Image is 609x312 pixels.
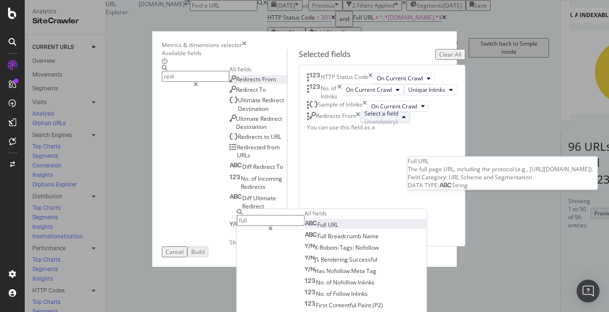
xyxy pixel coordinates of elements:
span: Meta [351,266,366,274]
button: On Current Crawl [373,73,435,84]
div: times [363,100,367,112]
div: Build [191,248,205,256]
div: Cancel [166,248,184,256]
span: Ultimate [238,96,262,104]
span: Breadcrumb [328,232,363,240]
span: Diff [242,163,253,171]
span: Redirects [238,133,264,141]
button: Cancel [162,246,187,257]
div: times [242,41,246,49]
span: Ultimate [253,194,276,202]
div: HTTP Status CodetimesOn Current Crawl [307,73,457,84]
span: Full [317,221,328,229]
div: All fields [304,209,427,217]
button: On Current Crawl [342,84,404,96]
span: Redirects [236,75,262,83]
span: Full [317,232,328,240]
div: No. of InlinkstimesOn Current CrawlUnique Inlinks [307,84,457,100]
button: On Current Crawl [367,100,429,112]
span: From [262,75,276,83]
span: from [267,143,280,151]
div: Available fields [162,49,287,57]
span: Redirect [236,86,259,94]
span: On Current Crawl [377,74,423,82]
button: Unique Inlinks [404,84,457,96]
span: JS [314,255,321,263]
div: (mandatory) [364,117,398,126]
span: To [259,86,266,94]
span: Redirected [237,143,267,151]
span: No. [316,289,326,297]
span: Diff [242,194,253,202]
span: URL [328,221,338,229]
div: HTTP Status Code [321,73,368,84]
span: Has [314,266,326,274]
span: On Current Crawl [371,102,417,110]
span: Nofollow [326,266,351,274]
span: Contentful [329,301,358,309]
div: Redirects FromtimesSelect a field(mandatory)All fieldsFull URL Full URLThe full page URL, includi... [307,112,457,123]
div: Selected fields [299,49,351,60]
div: Open Intercom Messenger [577,280,599,302]
span: Redirect [262,96,284,104]
span: Name [363,232,379,240]
span: First [316,301,329,309]
span: (P2) [373,301,383,309]
div: Metrics & dimensions selector [162,41,242,49]
div: times [337,84,342,100]
div: Redirects From [316,112,356,123]
span: Destination [236,123,266,131]
span: Destination [238,105,268,113]
span: Paint [358,301,373,309]
span: URLs [237,151,250,159]
span: Nofollow [355,244,379,252]
button: Build [187,246,208,257]
span: On Current Crawl [346,86,392,94]
div: Full URL [408,157,598,165]
span: Rendering [321,255,349,263]
button: Clear All [435,49,465,60]
div: The full page URL, including the protocol (e.g., [URL][DOMAIN_NAME]). Field Category: URL Scheme ... [408,165,598,181]
div: modal [152,31,457,267]
input: Search by field name [162,71,229,82]
div: Sample of Inlinks [318,100,363,112]
span: Tag [366,266,376,274]
span: X-Robots-Tags: [314,244,355,252]
div: times [356,112,360,123]
span: No. [241,175,251,183]
span: Redirect [242,202,264,210]
span: Unique Inlinks [408,86,445,94]
span: Nofollow [333,278,358,286]
span: DATA TYPE: [408,181,439,189]
div: Sample of InlinkstimesOn Current Crawl [307,100,457,112]
div: Clear All [439,50,462,58]
span: String [452,181,468,189]
span: of [326,289,333,297]
div: No. of Inlinks [321,84,337,100]
input: Search by field name [237,215,304,226]
span: Redirect [260,115,282,123]
span: To [276,163,283,171]
div: You can use this field as a [307,123,457,131]
span: Redirect [253,163,276,171]
span: to [264,133,271,141]
span: Follow [333,289,351,297]
button: Select a field(mandatory) [360,112,410,123]
span: Inlinks [351,289,368,297]
div: times [368,73,373,84]
span: Show 10 more [229,238,265,246]
span: No. [316,278,326,286]
div: Select a field [364,109,398,126]
span: Successful [349,255,377,263]
span: of [326,278,333,286]
span: Inlinks [358,278,374,286]
span: Ultimate [236,115,260,123]
span: of [251,175,258,183]
span: Incoming [258,175,282,183]
div: All fields [229,65,287,73]
span: URL [271,133,281,141]
span: Redirects [241,183,265,191]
